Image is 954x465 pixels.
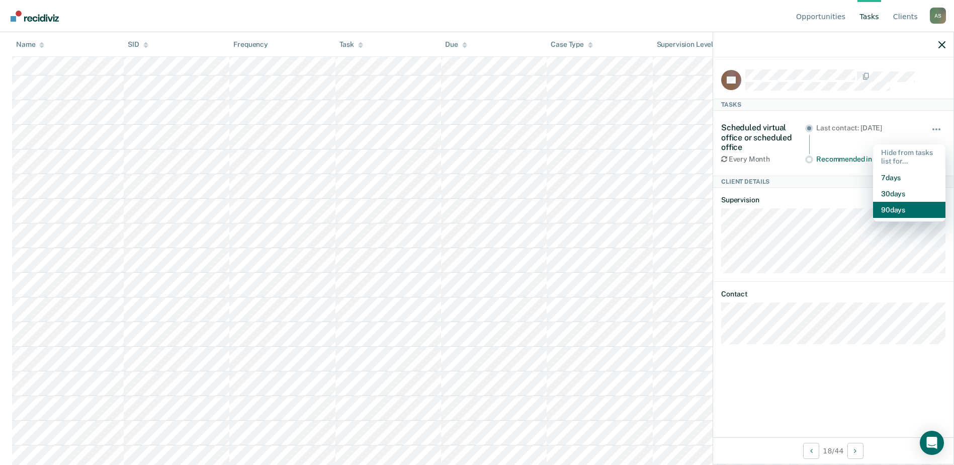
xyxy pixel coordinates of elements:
[339,40,363,49] div: Task
[16,40,44,49] div: Name
[920,431,944,455] div: Open Intercom Messenger
[873,186,945,202] button: 30 days
[816,155,917,164] div: Recommended in a month
[847,443,863,459] button: Next Client
[873,170,945,186] button: 7 days
[551,40,593,49] div: Case Type
[721,155,805,164] div: Every Month
[233,40,268,49] div: Frequency
[803,443,819,459] button: Previous Client
[816,124,917,132] div: Last contact: [DATE]
[930,8,946,24] button: Profile dropdown button
[128,40,148,49] div: SID
[657,40,723,49] div: Supervision Level
[873,144,945,222] div: Dropdown Menu
[713,99,953,111] div: Tasks
[11,11,59,22] img: Recidiviz
[873,144,945,170] div: Hide from tasks list for...
[713,176,953,188] div: Client Details
[721,196,945,204] dt: Supervision
[445,40,467,49] div: Due
[873,202,945,218] button: 90 days
[721,123,805,152] div: Scheduled virtual office or scheduled office
[713,437,953,464] div: 18 / 44
[721,290,945,298] dt: Contact
[930,8,946,24] div: A S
